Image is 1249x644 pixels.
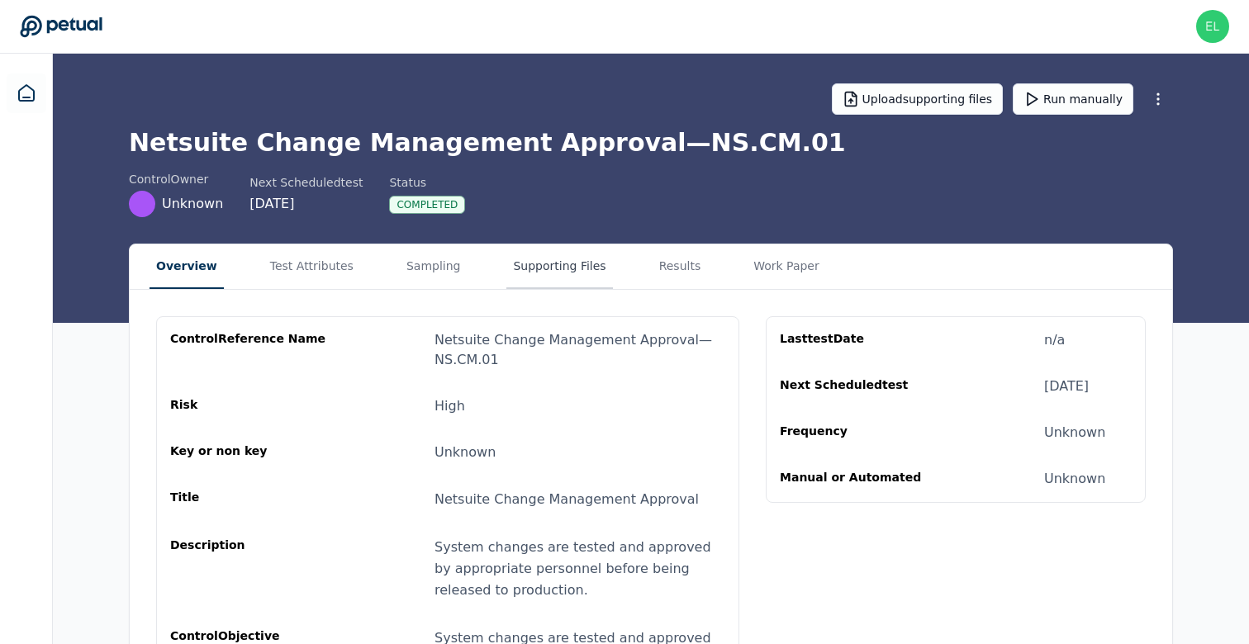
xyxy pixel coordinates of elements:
button: Supporting Files [506,244,612,289]
div: Completed [389,196,465,214]
button: Sampling [400,244,468,289]
button: Test Attributes [264,244,360,289]
div: [DATE] [1044,376,1089,396]
div: Next Scheduled test [249,174,363,191]
a: Dashboard [7,73,46,113]
div: Netsuite Change Management Approval — NS.CM.01 [435,330,725,370]
div: control Reference Name [170,330,329,370]
div: Unknown [1044,423,1105,443]
div: System changes are tested and approved by appropriate personnel before being released to production. [435,537,725,601]
div: Unknown [1044,469,1105,489]
div: Next Scheduled test [780,376,938,396]
div: Frequency [780,423,938,443]
div: [DATE] [249,194,363,214]
button: Run manually [1013,83,1133,115]
a: Go to Dashboard [20,15,102,38]
button: Results [653,244,708,289]
div: Status [389,174,465,191]
div: control Owner [129,171,223,187]
span: Netsuite Change Management Approval [435,491,699,507]
div: Key or non key [170,443,329,462]
div: Last test Date [780,330,938,350]
img: eliot+mongodb@petual.ai [1196,10,1229,43]
div: High [435,396,465,416]
button: More Options [1143,84,1173,114]
button: Work Paper [747,244,826,289]
div: n/a [1044,330,1065,350]
button: Overview [150,244,224,289]
div: Description [170,537,329,601]
button: Uploadsupporting files [832,83,1004,115]
div: Unknown [435,443,496,462]
div: Title [170,489,329,510]
span: Unknown [162,194,223,214]
div: Risk [170,396,329,416]
div: Manual or Automated [780,469,938,489]
h1: Netsuite Change Management Approval — NS.CM.01 [129,128,1173,158]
